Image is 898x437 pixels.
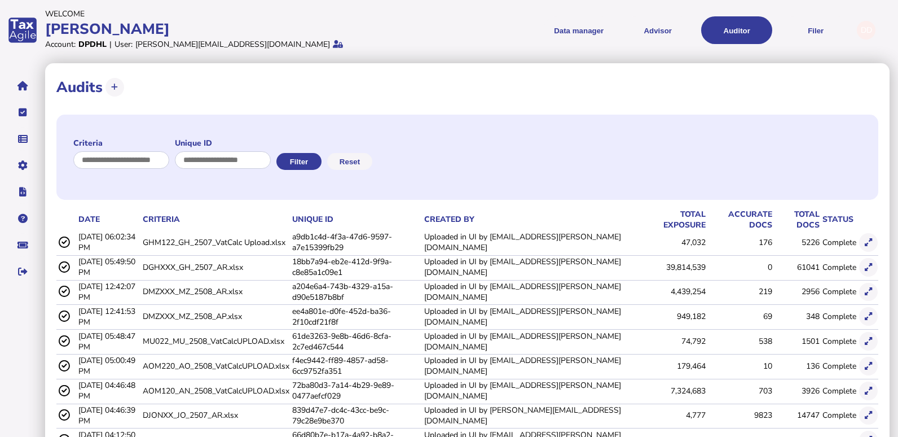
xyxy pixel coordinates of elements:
td: 61041 [773,255,820,278]
td: 4,777 [640,404,707,427]
td: AOM220_AO_2508_VatCalcUPLOAD.xlsx [140,354,290,377]
div: Welcome [45,8,446,19]
label: Unique ID [175,138,271,148]
td: 74,792 [640,330,707,353]
div: [PERSON_NAME] [45,19,446,39]
div: | [109,39,112,50]
td: Uploaded in UI by [EMAIL_ADDRESS][PERSON_NAME][DOMAIN_NAME] [422,379,640,402]
td: Uploaded in UI by [EMAIL_ADDRESS][PERSON_NAME][DOMAIN_NAME] [422,305,640,328]
td: 703 [706,379,772,402]
th: status [820,208,857,231]
td: Complete [820,305,857,328]
td: Complete [820,255,857,278]
h1: Audits [56,77,103,97]
td: GHM122_GH_2507_VatCalc Upload.xlsx [140,231,290,254]
td: [DATE] 05:00:49 PM [76,354,140,377]
td: 69 [706,305,772,328]
button: Auditor [701,16,772,44]
td: [DATE] 05:49:50 PM [76,255,140,278]
button: Show in modal [859,332,878,351]
button: Show in modal [859,283,878,301]
td: Uploaded in UI by [EMAIL_ADDRESS][PERSON_NAME][DOMAIN_NAME] [422,231,640,254]
td: [DATE] 05:48:47 PM [76,330,140,353]
td: 14747 [773,404,820,427]
button: Tasks [11,100,34,124]
button: Reset [327,153,372,170]
td: 348 [773,305,820,328]
td: MU022_MU_2508_VatCalcUPLOAD.xlsx [140,330,290,353]
button: Home [11,74,34,98]
td: 2956 [773,280,820,303]
button: Show in modal [859,382,878,400]
td: 4,439,254 [640,280,707,303]
button: Developer hub links [11,180,34,204]
td: Complete [820,404,857,427]
td: a204e6a4-743b-4329-a15a-d90e5187b8bf [290,280,422,303]
td: 9823 [706,404,772,427]
button: Shows a dropdown of VAT Advisor options [622,16,693,44]
th: accurate docs [706,208,772,231]
button: Filter [276,153,322,170]
td: [DATE] 12:41:53 PM [76,305,140,328]
i: Protected by 2-step verification [333,40,343,48]
td: Complete [820,379,857,402]
button: Sign out [11,260,34,283]
td: 176 [706,231,772,254]
button: Filer [780,16,851,44]
td: Uploaded in UI by [EMAIL_ADDRESS][PERSON_NAME][DOMAIN_NAME] [422,330,640,353]
td: ee4a801e-d0fe-452d-ba36-2f10cdf21f8f [290,305,422,328]
td: 47,032 [640,231,707,254]
td: 179,464 [640,354,707,377]
td: 10 [706,354,772,377]
td: Complete [820,330,857,353]
button: Show in modal [859,233,878,252]
td: 839d47e7-dc4c-43cc-be9c-79c28e9be370 [290,404,422,427]
td: DMZXXX_MZ_2508_AP.xlsx [140,305,290,328]
td: DMZXXX_MZ_2508_AR.xlsx [140,280,290,303]
td: 219 [706,280,772,303]
td: Uploaded in UI by [PERSON_NAME][EMAIL_ADDRESS][DOMAIN_NAME] [422,404,640,427]
td: 136 [773,354,820,377]
td: 949,182 [640,305,707,328]
th: Unique id [290,208,422,231]
td: Complete [820,231,857,254]
td: 3926 [773,379,820,402]
th: total docs [773,208,820,231]
th: Criteria [140,208,290,231]
td: 538 [706,330,772,353]
button: Show in modal [859,258,878,277]
td: Complete [820,280,857,303]
td: [DATE] 04:46:39 PM [76,404,140,427]
td: 5226 [773,231,820,254]
td: Uploaded in UI by [EMAIL_ADDRESS][PERSON_NAME][DOMAIN_NAME] [422,354,640,377]
th: total exposure [640,208,707,231]
div: Profile settings [857,21,875,40]
td: 0 [706,255,772,278]
div: User: [115,39,133,50]
menu: navigate products [451,16,852,44]
div: Account: [45,39,76,50]
td: 18bb7a94-eb2e-412d-9f9a-c8e85a1c09e1 [290,255,422,278]
button: Shows a dropdown of Data manager options [543,16,614,44]
td: Uploaded in UI by [EMAIL_ADDRESS][PERSON_NAME][DOMAIN_NAME] [422,280,640,303]
th: date [76,208,140,231]
td: f4ec9442-ff89-4857-ad58-6cc9752fa351 [290,354,422,377]
button: Manage settings [11,154,34,177]
td: 7,324,683 [640,379,707,402]
button: Show in modal [859,407,878,425]
td: a9db1c4d-4f3a-47d6-9597-a7e15399fb29 [290,231,422,254]
td: Uploaded in UI by [EMAIL_ADDRESS][PERSON_NAME][DOMAIN_NAME] [422,255,640,278]
td: Complete [820,354,857,377]
button: Show in modal [859,307,878,326]
button: Help pages [11,207,34,230]
td: DGHXXX_GH_2507_AR.xlsx [140,255,290,278]
button: Raise a support ticket [11,233,34,257]
td: [DATE] 12:42:07 PM [76,280,140,303]
td: 72ba80d3-7a14-4b29-9e89-0477aefcf029 [290,379,422,402]
td: 1501 [773,330,820,353]
td: [DATE] 06:02:34 PM [76,231,140,254]
button: Upload transactions [105,78,124,97]
label: Criteria [73,138,169,148]
button: Show in modal [859,357,878,375]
